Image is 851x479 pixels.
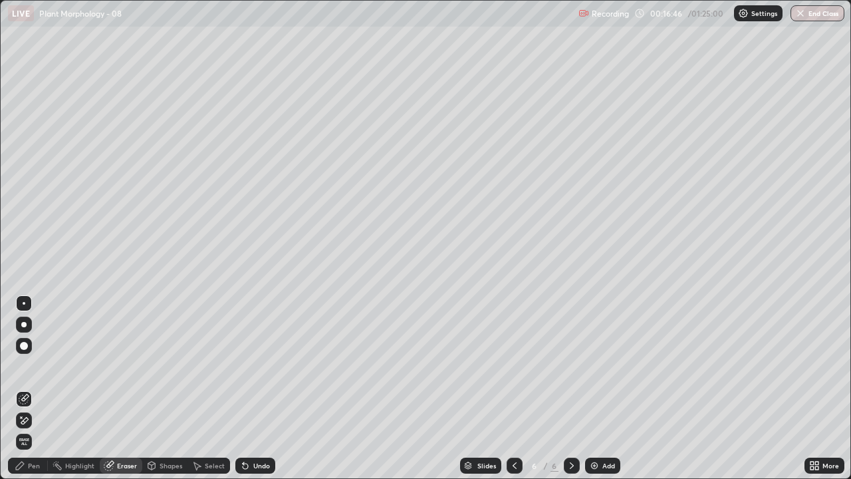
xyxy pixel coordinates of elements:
div: Select [205,462,225,469]
span: Erase all [17,438,31,446]
div: Highlight [65,462,94,469]
button: End Class [790,5,844,21]
img: recording.375f2c34.svg [578,8,589,19]
div: Undo [253,462,270,469]
img: end-class-cross [795,8,806,19]
div: Shapes [160,462,182,469]
div: Slides [477,462,496,469]
div: Eraser [117,462,137,469]
p: LIVE [12,8,30,19]
div: 6 [528,462,541,470]
div: Add [602,462,615,469]
div: 6 [550,460,558,472]
p: Plant Morphology - 08 [39,8,122,19]
p: Recording [592,9,629,19]
div: More [822,462,839,469]
div: Pen [28,462,40,469]
img: class-settings-icons [738,8,749,19]
div: / [544,462,548,470]
img: add-slide-button [589,460,600,471]
p: Settings [751,10,777,17]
